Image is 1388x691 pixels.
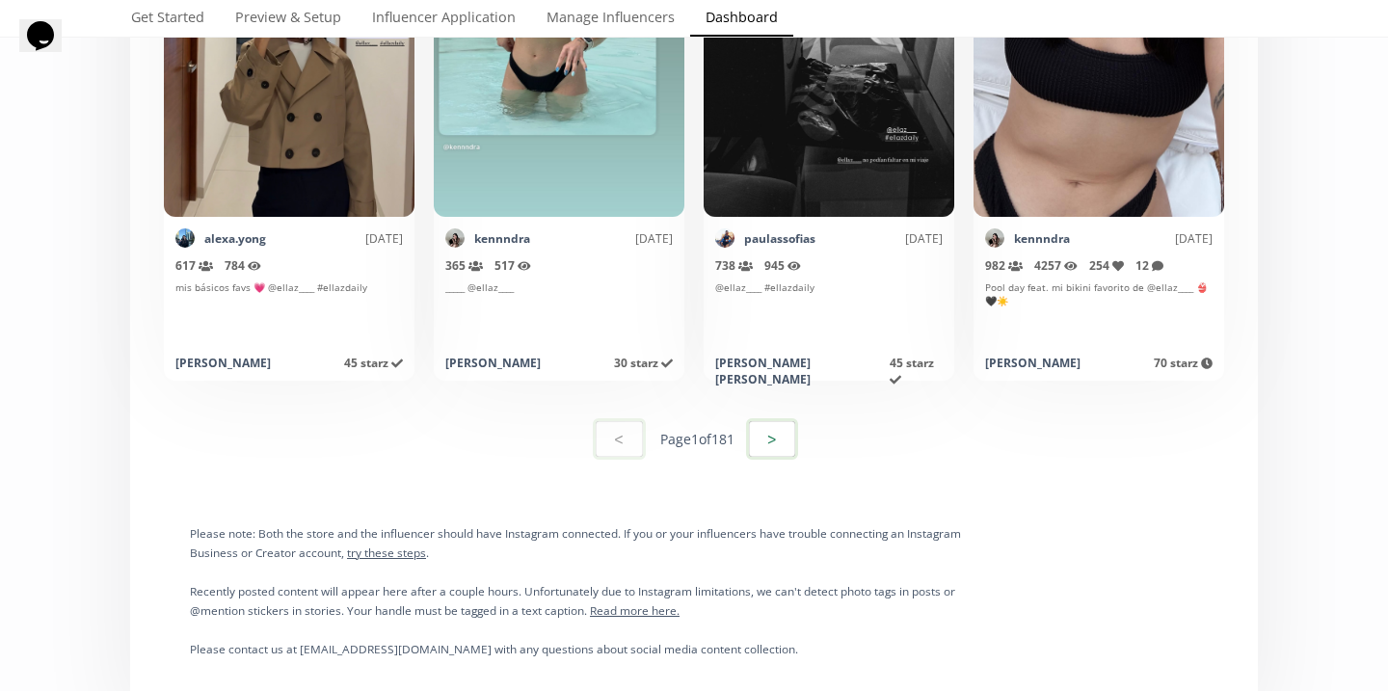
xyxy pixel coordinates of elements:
[266,230,403,247] div: [DATE]
[1034,257,1078,274] span: 4257
[445,228,465,248] img: 475848467_1855465161656882_8169602018194096649_n.jpg
[593,418,645,460] button: <
[204,230,266,247] a: alexa.yong
[746,418,798,460] button: >
[1154,355,1213,371] span: 70 starz
[445,257,483,274] span: 365
[715,257,753,274] span: 738
[225,257,261,274] span: 784
[815,230,943,247] div: [DATE]
[985,355,1081,371] div: [PERSON_NAME]
[985,257,1023,274] span: 982
[715,280,943,343] div: @ellaz____ #ellazdaily
[1014,230,1070,247] a: kennndra
[175,355,271,371] div: [PERSON_NAME]
[1070,230,1213,247] div: [DATE]
[660,430,734,449] div: Page 1 of 181
[445,355,541,371] div: [PERSON_NAME]
[530,230,673,247] div: [DATE]
[190,641,798,656] small: Please contact us at [EMAIL_ADDRESS][DOMAIN_NAME] with any questions about social media content c...
[190,525,961,560] small: Please note: Both the store and the influencer should have Instagram connected. If you or your in...
[614,355,673,371] span: 30 starz
[590,602,680,618] a: Read more here.
[985,280,1213,343] div: Pool day feat. mi bikini favorito de @ellaz____ 👙🖤☀️
[494,257,531,274] span: 517
[175,257,213,274] span: 617
[985,228,1004,248] img: 475848467_1855465161656882_8169602018194096649_n.jpg
[445,280,673,343] div: _____ @ellaz____
[19,19,81,77] iframe: chat widget
[764,257,801,274] span: 945
[474,230,530,247] a: kennndra
[175,228,195,248] img: 556988969_18532538509008817_5262035130740617372_n.jpg
[344,355,403,371] span: 45 starz
[347,545,426,560] a: try these steps
[1089,257,1124,274] span: 254
[715,355,890,387] div: [PERSON_NAME] [PERSON_NAME]
[744,230,815,247] a: paulassofias
[715,228,734,248] img: 560990081_18537643633016974_6184482840683679762_n.jpg
[890,355,934,387] span: 45 starz
[190,583,955,618] small: Recently posted content will appear here after a couple hours. Unfortunately due to Instagram lim...
[1135,257,1163,274] span: 12
[175,280,403,343] div: mis básicos favs 💗 @ellaz____ #ellazdaily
